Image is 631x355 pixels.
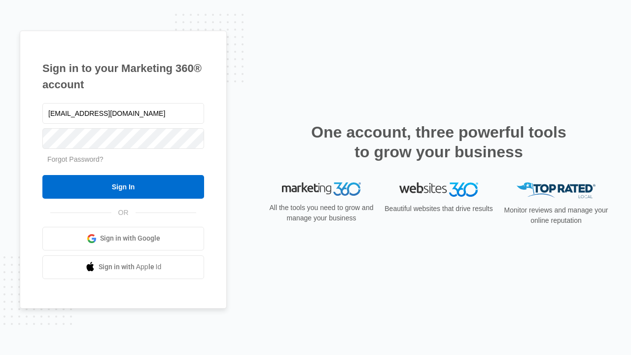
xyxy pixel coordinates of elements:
[308,122,569,162] h2: One account, three powerful tools to grow your business
[42,175,204,199] input: Sign In
[111,208,136,218] span: OR
[501,205,611,226] p: Monitor reviews and manage your online reputation
[42,60,204,93] h1: Sign in to your Marketing 360® account
[99,262,162,272] span: Sign in with Apple Id
[42,103,204,124] input: Email
[384,204,494,214] p: Beautiful websites that drive results
[282,182,361,196] img: Marketing 360
[42,255,204,279] a: Sign in with Apple Id
[399,182,478,197] img: Websites 360
[517,182,596,199] img: Top Rated Local
[47,155,104,163] a: Forgot Password?
[100,233,160,244] span: Sign in with Google
[42,227,204,250] a: Sign in with Google
[266,203,377,223] p: All the tools you need to grow and manage your business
